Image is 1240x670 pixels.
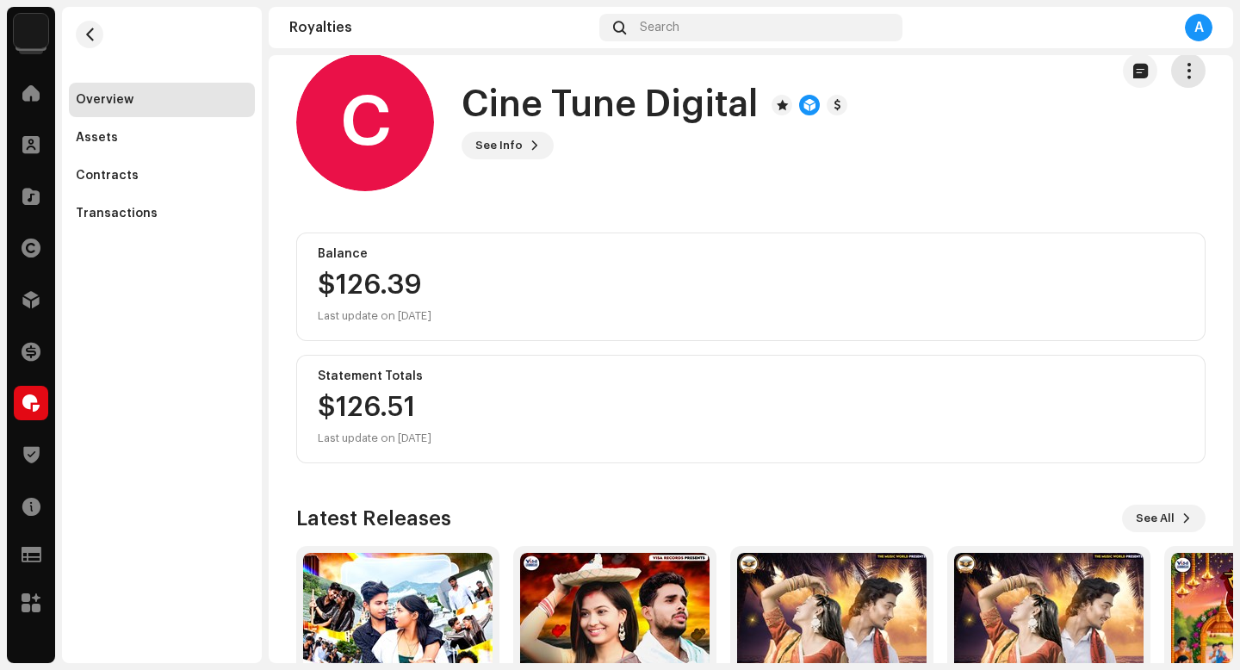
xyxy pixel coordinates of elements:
[318,369,1184,383] div: Statement Totals
[1185,14,1212,41] div: A
[76,131,118,145] div: Assets
[76,93,133,107] div: Overview
[296,505,451,532] h3: Latest Releases
[475,128,523,163] span: See Info
[69,121,255,155] re-m-nav-item: Assets
[69,158,255,193] re-m-nav-item: Contracts
[76,169,139,183] div: Contracts
[296,233,1206,341] re-o-card-value: Balance
[289,21,592,34] div: Royalties
[1136,501,1175,536] span: See All
[296,355,1206,463] re-o-card-value: Statement Totals
[462,85,758,125] h1: Cine Tune Digital
[318,306,431,326] div: Last update on [DATE]
[76,207,158,220] div: Transactions
[1122,505,1206,532] button: See All
[14,14,48,48] img: 10d72f0b-d06a-424f-aeaa-9c9f537e57b6
[318,428,431,449] div: Last update on [DATE]
[640,21,679,34] span: Search
[69,83,255,117] re-m-nav-item: Overview
[318,247,1184,261] div: Balance
[462,132,554,159] button: See Info
[296,53,434,191] div: C
[69,196,255,231] re-m-nav-item: Transactions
